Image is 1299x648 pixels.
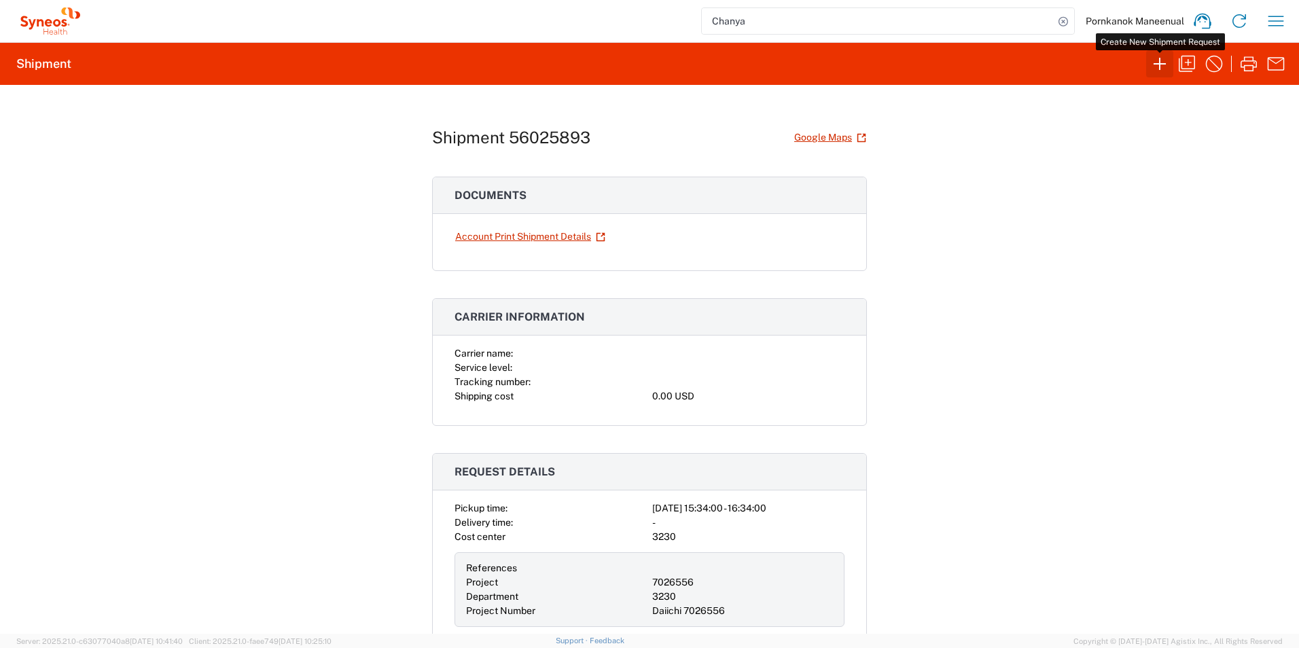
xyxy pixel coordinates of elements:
[652,501,844,516] div: [DATE] 15:34:00 - 16:34:00
[1073,635,1283,647] span: Copyright © [DATE]-[DATE] Agistix Inc., All Rights Reserved
[16,56,71,72] h2: Shipment
[16,637,183,645] span: Server: 2025.21.0-c63077040a8
[455,517,513,528] span: Delivery time:
[455,189,527,202] span: Documents
[652,516,844,530] div: -
[130,637,183,645] span: [DATE] 10:41:40
[189,637,332,645] span: Client: 2025.21.0-faee749
[652,575,833,590] div: 7026556
[466,604,647,618] div: Project Number
[1086,15,1184,27] span: Pornkanok Maneenual
[794,126,867,149] a: Google Maps
[455,225,606,249] a: Account Print Shipment Details
[455,310,585,323] span: Carrier information
[455,376,531,387] span: Tracking number:
[455,503,508,514] span: Pickup time:
[590,636,624,645] a: Feedback
[466,590,647,604] div: Department
[279,637,332,645] span: [DATE] 10:25:10
[652,590,833,604] div: 3230
[652,530,844,544] div: 3230
[455,391,514,401] span: Shipping cost
[455,348,513,359] span: Carrier name:
[466,575,647,590] div: Project
[652,389,844,403] div: 0.00 USD
[455,362,512,373] span: Service level:
[455,465,555,478] span: Request details
[702,8,1054,34] input: Shipment, tracking or reference number
[652,604,833,618] div: Daiichi 7026556
[466,562,517,573] span: References
[556,636,590,645] a: Support
[432,128,590,147] h1: Shipment 56025893
[455,531,505,542] span: Cost center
